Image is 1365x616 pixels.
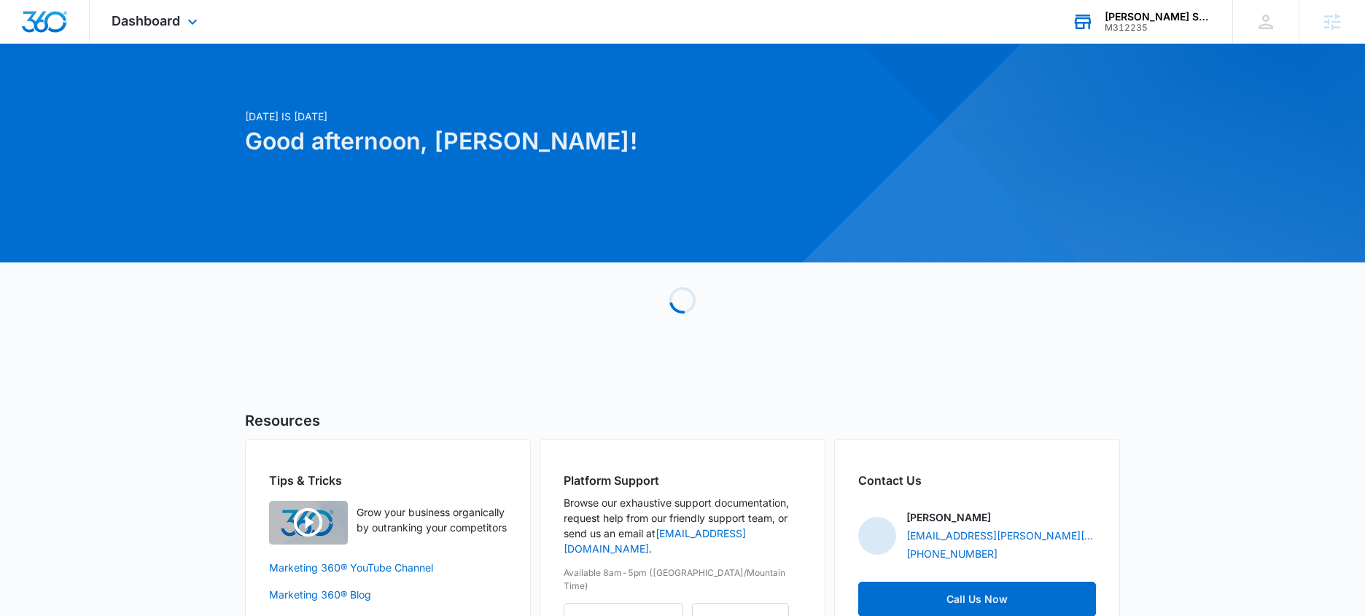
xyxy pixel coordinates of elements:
[1105,23,1211,33] div: account id
[245,410,1120,432] h5: Resources
[269,501,348,545] img: Quick Overview Video
[357,504,507,535] p: Grow your business organically by outranking your competitors
[906,510,991,525] p: [PERSON_NAME]
[564,495,801,556] p: Browse our exhaustive support documentation, request help from our friendly support team, or send...
[906,546,997,561] a: [PHONE_NUMBER]
[858,472,1096,489] h2: Contact Us
[906,528,1096,543] a: [EMAIL_ADDRESS][PERSON_NAME][DOMAIN_NAME]
[245,124,822,159] h1: Good afternoon, [PERSON_NAME]!
[245,109,822,124] p: [DATE] is [DATE]
[269,587,507,602] a: Marketing 360® Blog
[858,517,896,555] img: Karissa Harris
[564,566,801,593] p: Available 8am-5pm ([GEOGRAPHIC_DATA]/Mountain Time)
[112,13,180,28] span: Dashboard
[564,472,801,489] h2: Platform Support
[269,560,507,575] a: Marketing 360® YouTube Channel
[1105,11,1211,23] div: account name
[269,472,507,489] h2: Tips & Tricks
